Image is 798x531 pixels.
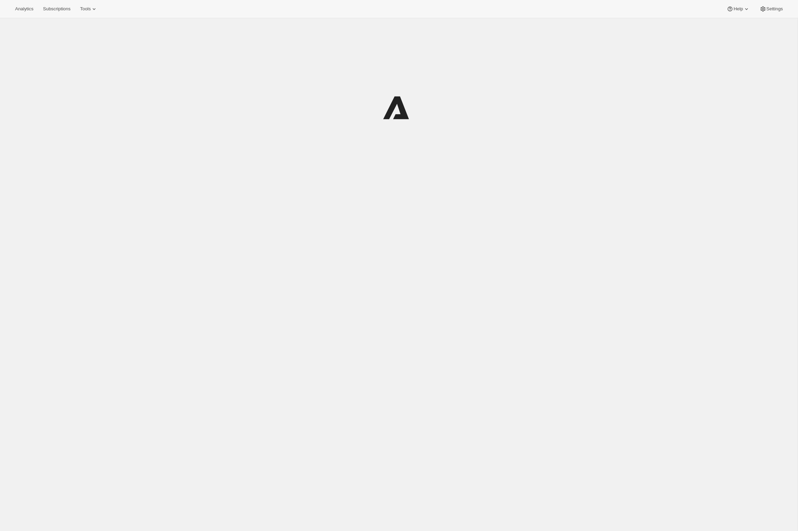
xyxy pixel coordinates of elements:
[76,4,102,14] button: Tools
[11,4,37,14] button: Analytics
[43,6,70,12] span: Subscriptions
[80,6,91,12] span: Tools
[733,6,743,12] span: Help
[39,4,75,14] button: Subscriptions
[755,4,787,14] button: Settings
[722,4,754,14] button: Help
[766,6,783,12] span: Settings
[15,6,33,12] span: Analytics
